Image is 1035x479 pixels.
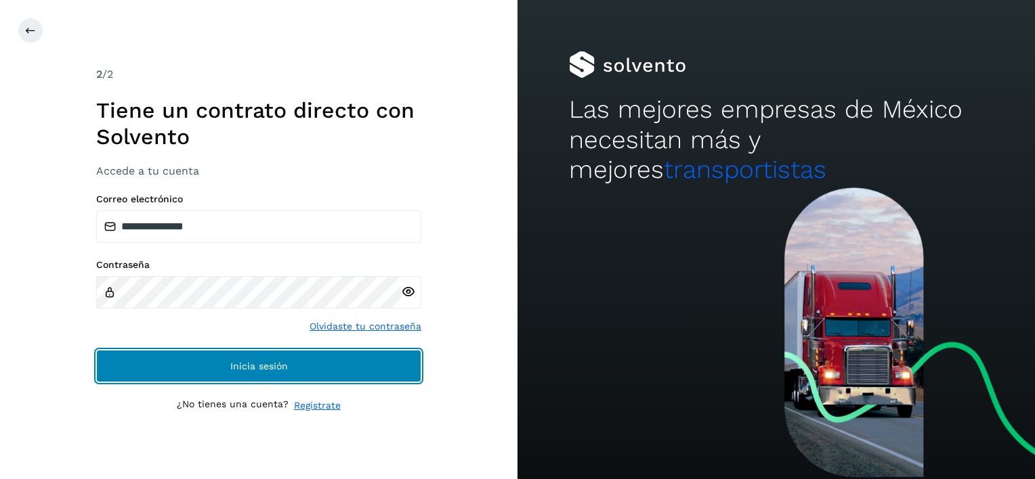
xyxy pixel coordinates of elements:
[96,259,421,271] label: Contraseña
[177,398,289,413] p: ¿No tienes una cuenta?
[96,350,421,382] button: Inicia sesión
[96,193,421,205] label: Correo electrónico
[664,155,826,184] span: transportistas
[230,361,288,371] span: Inicia sesión
[96,68,102,81] span: 2
[310,319,421,334] a: Olvidaste tu contraseña
[96,66,421,83] div: /2
[294,398,341,413] a: Regístrate
[569,95,983,185] h2: Las mejores empresas de México necesitan más y mejores
[96,97,421,150] h1: Tiene un contrato directo con Solvento
[96,164,421,177] h3: Accede a tu cuenta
